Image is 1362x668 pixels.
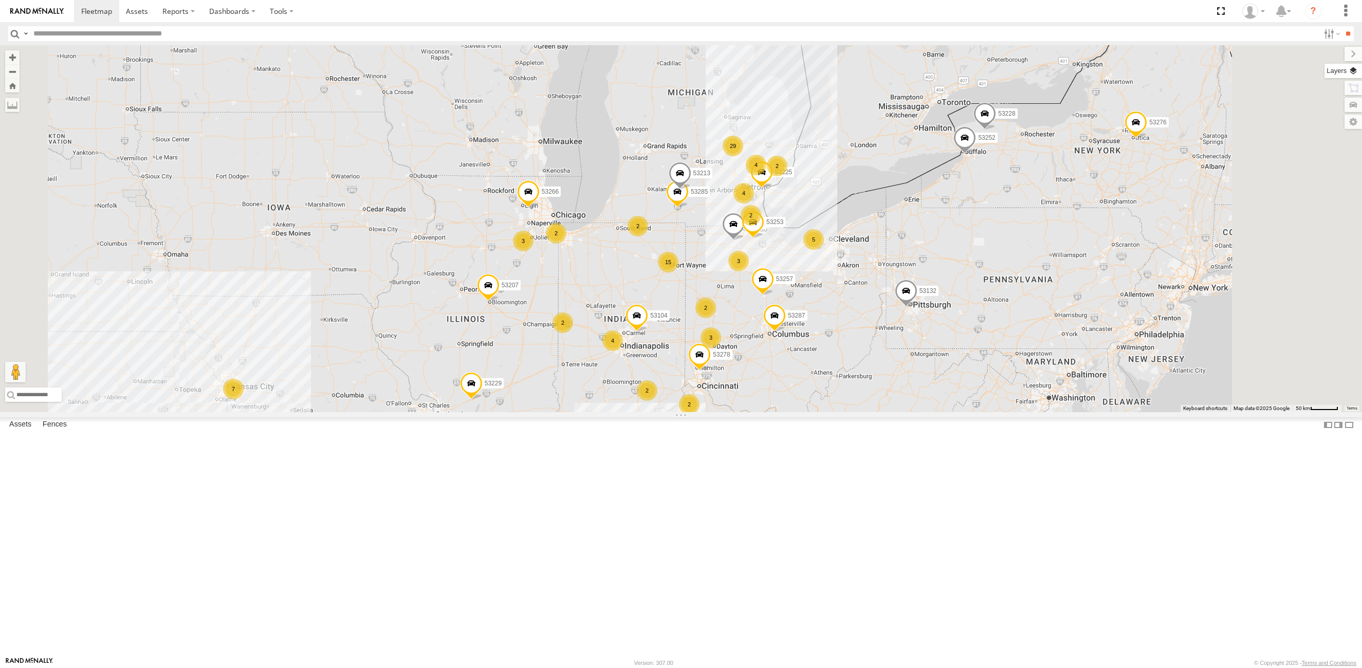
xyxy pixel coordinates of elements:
[223,379,244,399] div: 7
[553,312,573,333] div: 2
[919,287,936,294] span: 53132
[1293,405,1341,412] button: Map Scale: 50 km per 51 pixels
[634,660,673,666] div: Version: 307.00
[1296,405,1310,411] span: 50 km
[998,110,1015,118] span: 53228
[691,188,708,195] span: 53285
[1302,660,1356,666] a: Terms and Conditions
[628,216,648,236] div: 2
[38,418,72,432] label: Fences
[1305,3,1321,20] i: ?
[1323,417,1333,432] label: Dock Summary Table to the Left
[5,362,26,382] button: Drag Pegman onto the map to open Street View
[5,64,20,79] button: Zoom out
[746,155,766,175] div: 4
[513,231,533,251] div: 3
[728,251,749,271] div: 3
[1333,417,1343,432] label: Dock Summary Table to the Right
[5,79,20,92] button: Zoom Home
[693,170,710,177] span: 53213
[1254,660,1356,666] div: © Copyright 2025 -
[1344,417,1354,432] label: Hide Summary Table
[978,134,995,141] span: 53252
[1239,4,1268,19] div: Miky Transport
[1149,119,1166,126] span: 53276
[1345,115,1362,129] label: Map Settings
[741,205,761,226] div: 2
[788,312,805,320] span: 53287
[1183,405,1227,412] button: Keyboard shortcuts
[658,252,678,272] div: 15
[723,136,743,156] div: 29
[733,183,754,203] div: 4
[602,330,623,351] div: 4
[1234,405,1290,411] span: Map data ©2025 Google
[542,188,559,195] span: 53266
[701,327,721,348] div: 3
[713,351,730,359] span: 53278
[4,418,36,432] label: Assets
[5,98,20,112] label: Measure
[695,298,716,318] div: 2
[679,394,700,415] div: 2
[6,658,53,668] a: Visit our Website
[10,8,64,15] img: rand-logo.svg
[485,380,502,387] span: 53229
[803,229,824,250] div: 5
[637,380,657,401] div: 2
[502,282,519,289] span: 53207
[546,223,566,244] div: 2
[22,26,30,41] label: Search Query
[776,275,793,283] span: 53257
[650,312,667,319] span: 53104
[767,156,787,176] div: 2
[1347,406,1357,411] a: Terms (opens in new tab)
[1320,26,1342,41] label: Search Filter Options
[766,218,783,226] span: 53253
[5,50,20,64] button: Zoom in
